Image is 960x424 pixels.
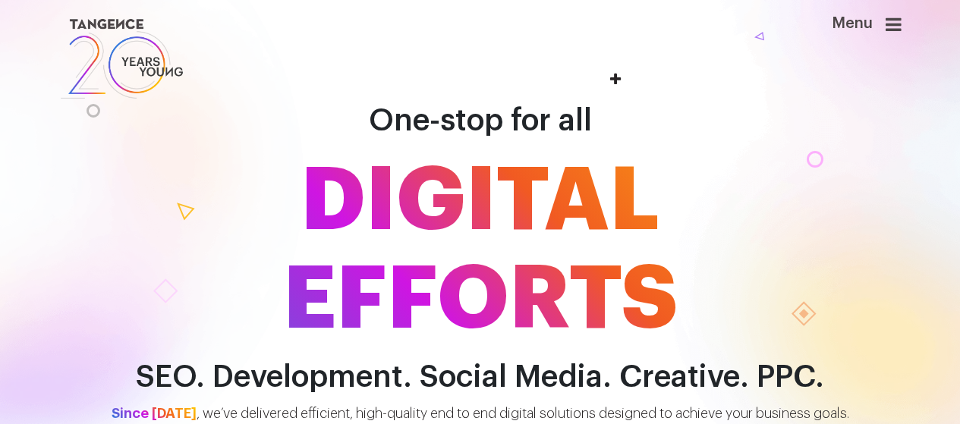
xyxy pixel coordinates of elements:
[369,105,592,136] span: One-stop for all
[75,404,886,424] p: , we’ve delivered efficient, high-quality end to end digital solutions designed to achieve your b...
[48,152,913,349] span: DIGITAL EFFORTS
[48,360,913,394] h2: SEO. Development. Social Media. Creative. PPC.
[112,407,197,420] span: Since [DATE]
[59,15,185,102] img: logo SVG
